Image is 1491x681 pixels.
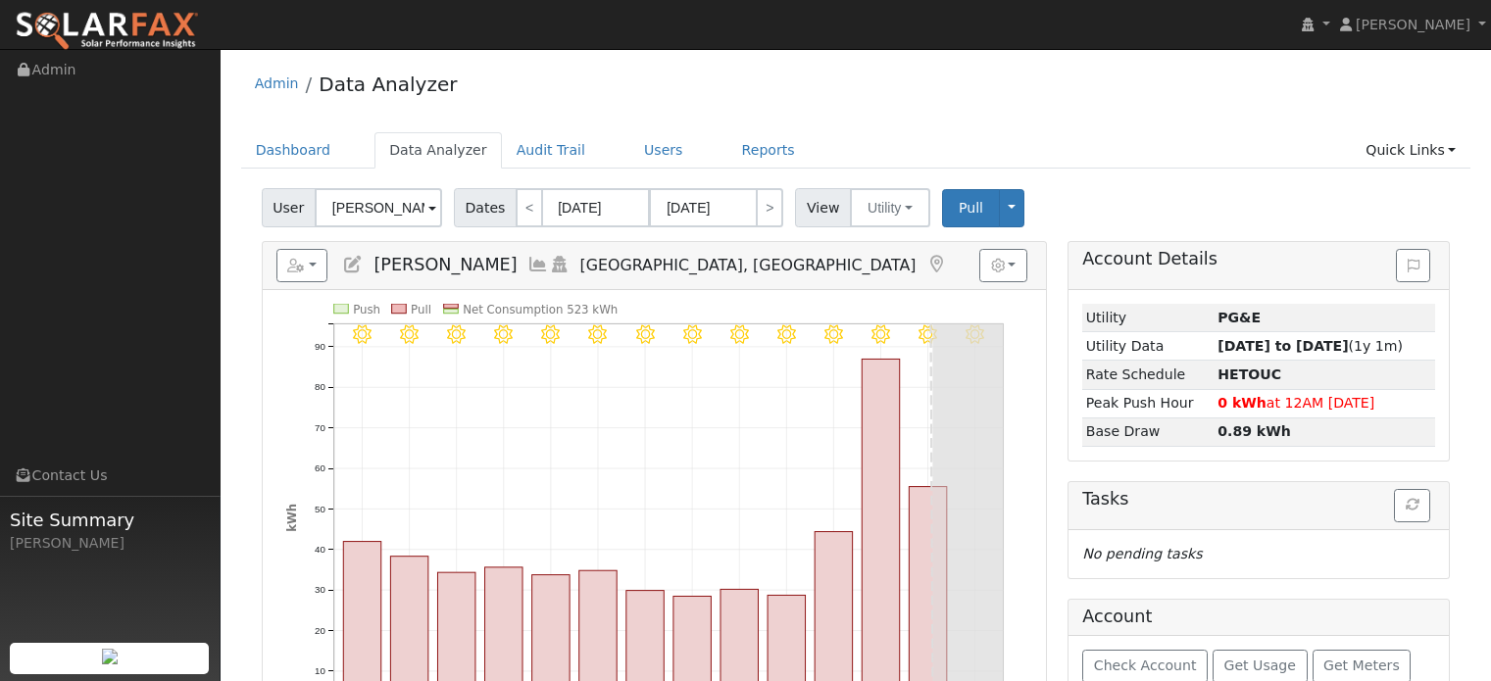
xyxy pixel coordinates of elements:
i: 8/07 - Clear [777,325,796,344]
span: [PERSON_NAME] [373,255,517,274]
text: 90 [315,341,325,352]
img: retrieve [102,649,118,664]
i: 7/29 - Clear [353,325,372,344]
h5: Account [1082,607,1152,626]
text: 40 [315,544,325,555]
td: Utility Data [1082,332,1214,361]
span: Site Summary [10,507,210,533]
text: Push [353,303,380,316]
a: Audit Trail [502,132,600,169]
text: 70 [315,422,325,433]
i: No pending tasks [1082,546,1202,561]
span: Check Account [1094,657,1197,673]
span: User [262,188,316,227]
strong: ID: 17167285, authorized: 08/12/25 [1218,310,1261,325]
text: Net Consumption 523 kWh [463,303,618,316]
text: kWh [284,504,298,532]
button: Issue History [1396,249,1430,282]
span: (1y 1m) [1218,338,1403,354]
i: 8/01 - Clear [494,325,513,344]
a: Data Analyzer [319,73,457,96]
i: 8/04 - Clear [635,325,654,344]
td: Base Draw [1082,417,1214,446]
i: 8/09 - Clear [871,325,890,344]
button: Pull [942,189,1000,227]
text: 30 [315,585,325,596]
text: 50 [315,504,325,514]
input: Select a User [315,188,442,227]
i: 8/06 - Clear [730,325,749,344]
i: 8/10 - Clear [919,325,937,344]
text: 10 [315,665,325,676]
text: 20 [315,625,325,636]
i: 8/08 - Clear [824,325,843,344]
a: > [756,188,783,227]
a: Multi-Series Graph [527,255,549,274]
a: Reports [727,132,810,169]
a: Users [629,132,698,169]
strong: Y [1218,366,1281,382]
span: [GEOGRAPHIC_DATA], [GEOGRAPHIC_DATA] [580,256,917,274]
i: 8/02 - Clear [541,325,560,344]
button: Utility [850,188,930,227]
a: Dashboard [241,132,346,169]
text: Pull [411,303,431,316]
span: [PERSON_NAME] [1356,17,1470,32]
td: Rate Schedule [1082,361,1214,389]
td: Peak Push Hour [1082,389,1214,417]
strong: 0.89 kWh [1218,423,1291,439]
text: 80 [315,382,325,393]
a: Login As (last Never) [549,255,571,274]
i: 7/31 - Clear [447,325,466,344]
span: Get Usage [1224,657,1296,673]
span: Dates [454,188,517,227]
td: Utility [1082,304,1214,332]
span: Get Meters [1323,657,1400,673]
td: at 12AM [DATE] [1215,389,1436,417]
strong: 0 kWh [1218,395,1267,411]
button: Refresh [1394,489,1430,522]
strong: [DATE] to [DATE] [1218,338,1348,354]
h5: Tasks [1082,489,1435,510]
text: 60 [315,462,325,473]
i: 7/30 - Clear [400,325,419,344]
img: SolarFax [15,11,199,52]
i: 8/05 - Clear [682,325,701,344]
i: 8/03 - Clear [588,325,607,344]
a: Edit User (35271) [342,255,364,274]
h5: Account Details [1082,249,1435,269]
a: Quick Links [1351,132,1470,169]
span: View [795,188,851,227]
a: Data Analyzer [374,132,502,169]
div: [PERSON_NAME] [10,533,210,554]
a: < [516,188,543,227]
a: Map [925,255,947,274]
span: Pull [959,200,983,216]
a: Admin [255,75,299,91]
